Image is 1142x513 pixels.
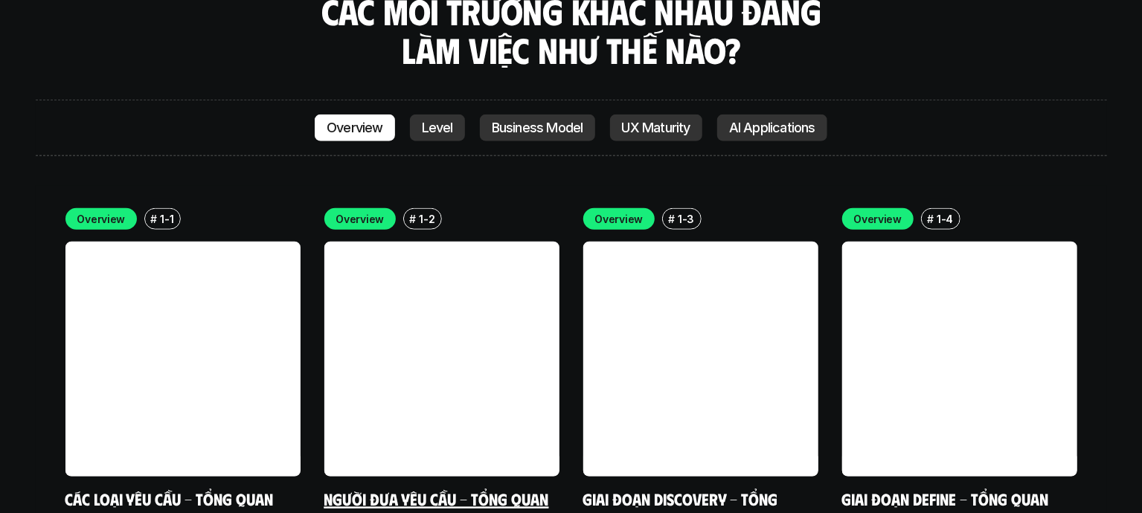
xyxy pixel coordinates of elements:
p: Overview [77,211,126,227]
p: Overview [595,211,644,227]
p: Business Model [492,120,583,135]
p: 1-4 [937,211,953,227]
a: Overview [315,114,395,141]
h6: # [409,213,416,225]
p: Overview [327,120,383,135]
p: AI Applications [729,120,815,135]
h6: # [927,213,934,225]
a: Người đưa yêu cầu - Tổng quan [324,488,549,509]
p: 1-1 [160,211,173,227]
p: Overview [854,211,902,227]
a: AI Applications [717,114,827,141]
a: Các loại yêu cầu - Tổng quan [65,488,274,509]
p: Overview [336,211,385,227]
p: Level [422,120,453,135]
p: 1-3 [678,211,694,227]
p: 1-2 [419,211,434,227]
h6: # [150,213,157,225]
a: Business Model [480,114,595,141]
a: Level [410,114,465,141]
a: Giai đoạn Define - Tổng quan [842,488,1049,509]
p: UX Maturity [622,120,690,135]
a: UX Maturity [610,114,702,141]
h6: # [668,213,675,225]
